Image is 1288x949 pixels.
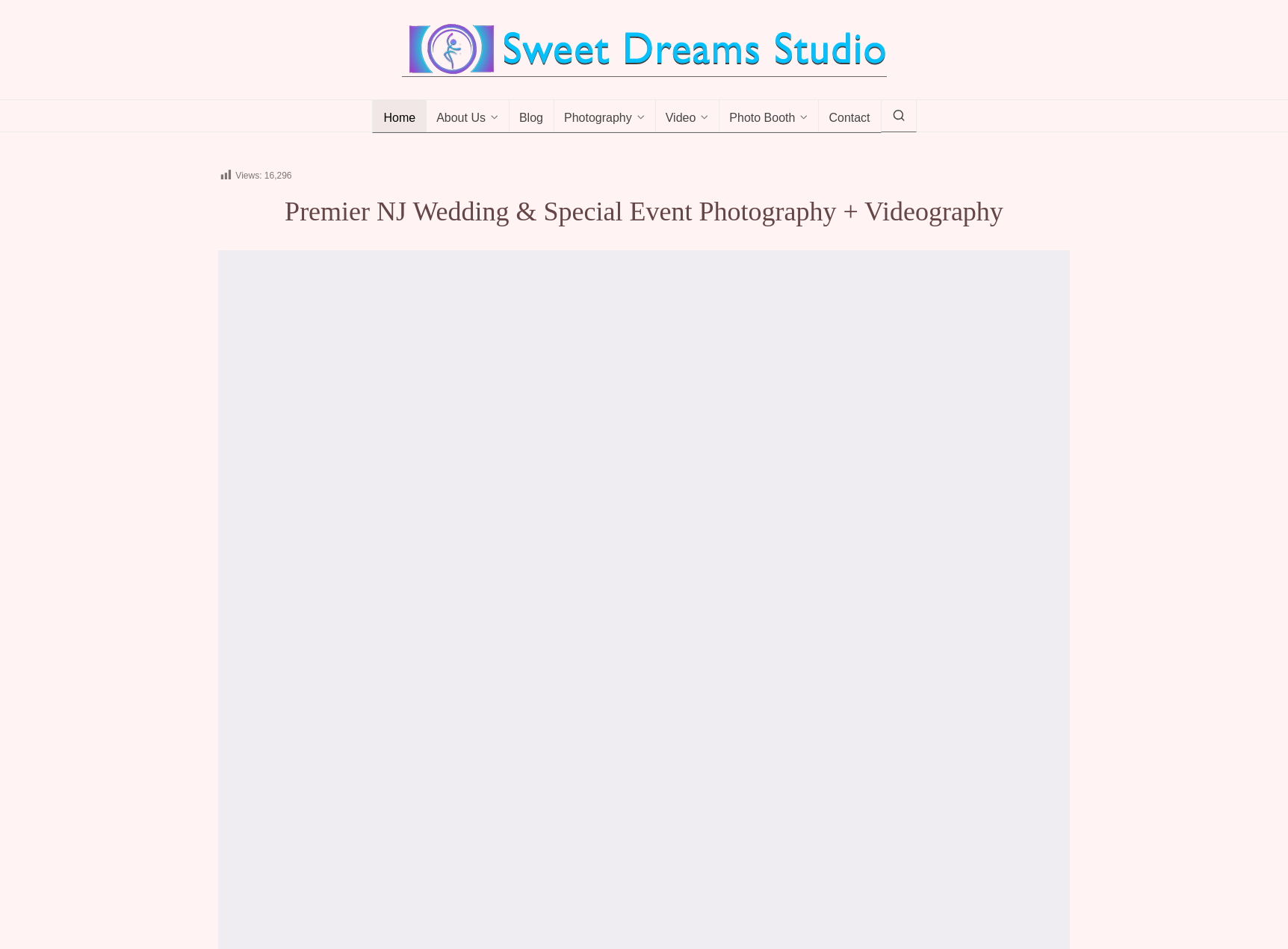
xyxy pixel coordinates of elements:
a: Contact [818,100,881,133]
span: Photo Booth [729,111,795,126]
span: Video [666,111,696,126]
a: Photo Booth [719,100,819,133]
span: About Us [436,111,486,126]
a: Photography [554,100,656,133]
a: Home [372,100,427,133]
span: Contact [829,111,870,126]
span: Views: [235,170,261,181]
img: Best Wedding Event Photography Photo Booth Videography NJ NY [402,22,887,76]
span: Premier NJ Wedding & Special Event Photography + Videography [285,197,1003,226]
a: About Us [426,100,510,133]
span: Blog [519,111,543,126]
span: 16,296 [264,170,292,181]
a: Blog [509,100,554,133]
span: Home [383,111,415,126]
span: Photography [564,111,632,126]
a: Video [655,100,720,133]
